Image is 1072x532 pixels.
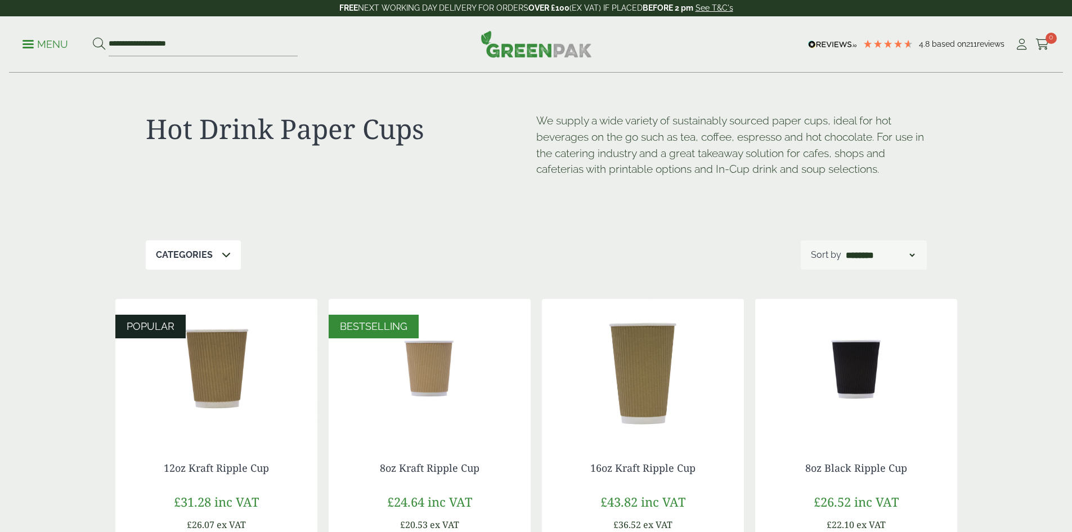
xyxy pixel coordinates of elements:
span: 4.8 [919,39,932,48]
p: Menu [23,38,68,51]
span: ex VAT [217,518,246,531]
p: We supply a wide variety of sustainably sourced paper cups, ideal for hot beverages on the go suc... [536,113,927,177]
span: inc VAT [854,493,899,510]
span: reviews [977,39,1004,48]
a: 8oz Kraft Ripple Cup [380,461,479,475]
span: inc VAT [214,493,259,510]
img: 12oz Kraft Ripple Cup-0 [115,299,317,440]
a: See T&C's [696,3,733,12]
span: ex VAT [856,518,886,531]
img: GreenPak Supplies [481,30,592,57]
img: 16oz Kraft c [542,299,744,440]
span: inc VAT [641,493,685,510]
select: Shop order [844,248,917,262]
span: £24.64 [387,493,424,510]
i: My Account [1015,39,1029,50]
i: Cart [1035,39,1049,50]
h1: Hot Drink Paper Cups [146,113,536,145]
img: 8oz Black Ripple Cup -0 [755,299,957,440]
div: 4.79 Stars [863,39,913,49]
strong: BEFORE 2 pm [643,3,693,12]
a: Menu [23,38,68,49]
span: BESTSELLING [340,320,407,332]
span: ex VAT [643,518,672,531]
span: £20.53 [400,518,428,531]
a: 12oz Kraft Ripple Cup [164,461,269,475]
span: inc VAT [428,493,472,510]
span: POPULAR [127,320,174,332]
strong: FREE [339,3,358,12]
a: 8oz Black Ripple Cup [805,461,907,475]
span: £36.52 [613,518,641,531]
img: 8oz Kraft Ripple Cup-0 [329,299,531,440]
strong: OVER £100 [528,3,569,12]
a: 16oz Kraft Ripple Cup [590,461,696,475]
span: £26.07 [187,518,214,531]
a: 0 [1035,36,1049,53]
p: Categories [156,248,213,262]
span: £43.82 [600,493,638,510]
span: ex VAT [430,518,459,531]
span: £31.28 [174,493,211,510]
span: 211 [966,39,977,48]
span: Based on [932,39,966,48]
img: REVIEWS.io [808,41,857,48]
p: Sort by [811,248,841,262]
span: 0 [1046,33,1057,44]
span: £22.10 [827,518,854,531]
span: £26.52 [814,493,851,510]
